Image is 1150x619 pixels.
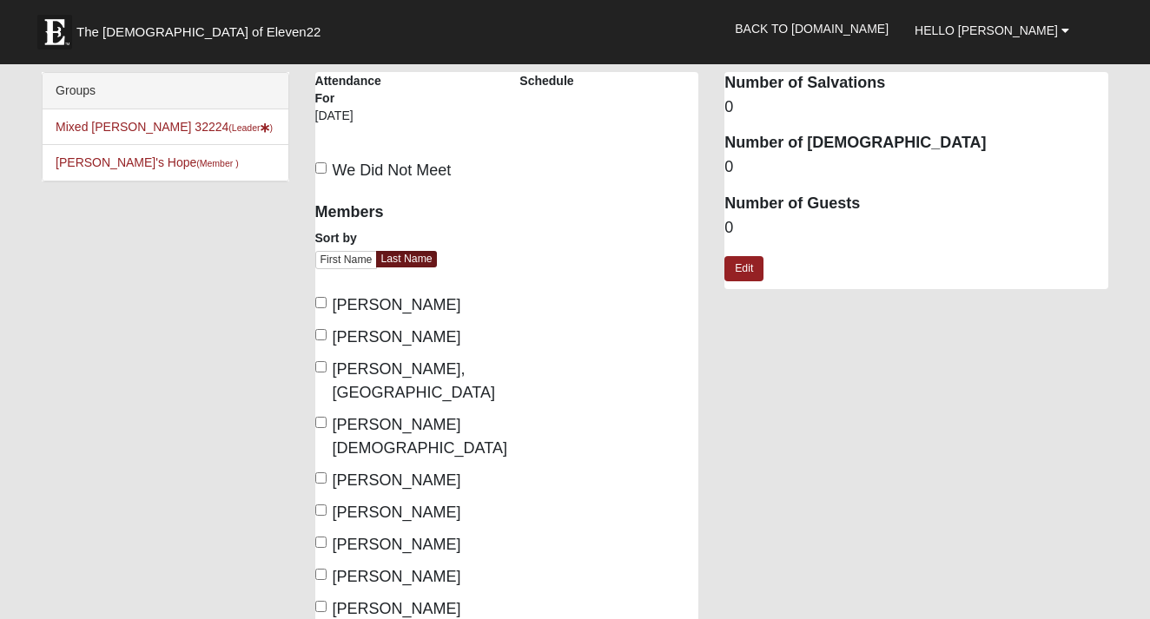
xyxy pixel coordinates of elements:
a: Back to [DOMAIN_NAME] [722,7,902,50]
div: [DATE] [315,107,392,136]
small: (Member ) [196,158,238,168]
dd: 0 [724,96,1108,119]
a: First Name [315,251,378,269]
input: [PERSON_NAME] [315,504,327,516]
span: [PERSON_NAME] [333,504,461,521]
span: [PERSON_NAME] [333,568,461,585]
dd: 0 [724,156,1108,179]
span: [PERSON_NAME] [333,328,461,346]
span: We Did Not Meet [333,161,452,179]
span: The [DEMOGRAPHIC_DATA] of Eleven22 [76,23,321,41]
span: [PERSON_NAME] [333,471,461,489]
img: Eleven22 logo [37,15,72,49]
div: Groups [43,73,287,109]
input: [PERSON_NAME], [GEOGRAPHIC_DATA] [315,361,327,372]
a: Mixed [PERSON_NAME] 32224(Leader) [56,120,273,134]
dt: Number of [DEMOGRAPHIC_DATA] [724,132,1108,155]
input: [PERSON_NAME] [315,472,327,484]
small: (Leader ) [228,122,273,133]
a: The [DEMOGRAPHIC_DATA] of Eleven22 [29,6,376,49]
input: [PERSON_NAME] [315,537,327,548]
dd: 0 [724,217,1108,240]
a: Edit [724,256,763,281]
label: Sort by [315,229,357,247]
label: Schedule [519,72,573,89]
span: [PERSON_NAME][DEMOGRAPHIC_DATA] [333,416,507,457]
span: [PERSON_NAME] [333,536,461,553]
input: [PERSON_NAME] [315,329,327,340]
dt: Number of Salvations [724,72,1108,95]
input: [PERSON_NAME] [315,297,327,308]
label: Attendance For [315,72,392,107]
a: Last Name [376,251,436,267]
input: [PERSON_NAME] [315,569,327,580]
span: [PERSON_NAME] [333,296,461,313]
input: We Did Not Meet [315,162,327,174]
a: Hello [PERSON_NAME] [902,9,1082,52]
input: [PERSON_NAME][DEMOGRAPHIC_DATA] [315,417,327,428]
dt: Number of Guests [724,193,1108,215]
a: [PERSON_NAME]'s Hope(Member ) [56,155,239,169]
span: Hello [PERSON_NAME] [915,23,1058,37]
h4: Members [315,203,494,222]
span: [PERSON_NAME], [GEOGRAPHIC_DATA] [333,360,495,401]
